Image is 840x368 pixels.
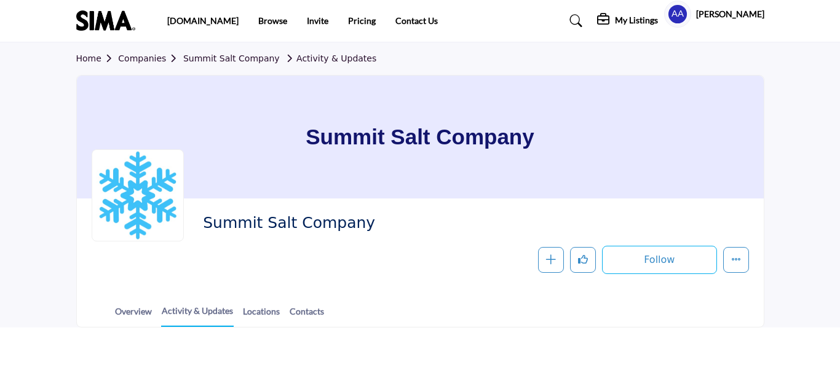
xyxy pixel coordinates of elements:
button: Show hide supplier dropdown [664,1,691,28]
a: Contacts [289,305,325,326]
button: Follow [602,246,716,274]
a: Browse [258,15,287,26]
a: Summit Salt Company [183,53,280,63]
div: My Listings [597,14,658,28]
a: Companies [118,53,183,63]
img: site Logo [76,10,141,31]
a: Overview [114,305,153,326]
h1: Summit Salt Company [306,76,534,198]
button: Like [570,247,596,273]
a: Activity & Updates [161,304,234,327]
a: Locations [242,305,280,326]
a: Invite [307,15,328,26]
a: Pricing [348,15,376,26]
h5: My Listings [615,15,658,26]
a: [DOMAIN_NAME] [167,15,239,26]
button: More details [723,247,749,273]
a: Activity & Updates [282,53,376,63]
a: Home [76,53,119,63]
a: Contact Us [395,15,438,26]
span: Summit Salt Company [203,213,541,233]
h5: [PERSON_NAME] [696,8,764,20]
a: Search [558,11,590,31]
